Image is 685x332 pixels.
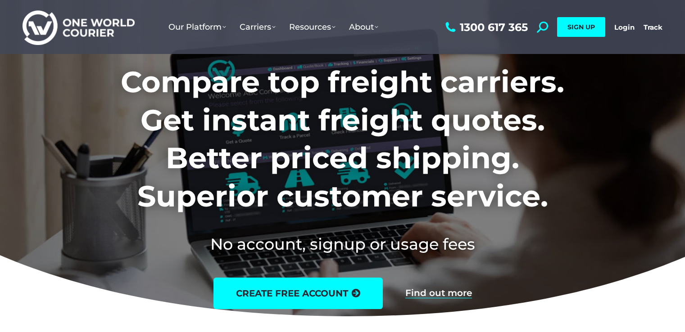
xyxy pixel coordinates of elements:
[557,17,605,37] a: SIGN UP
[23,9,135,45] img: One World Courier
[342,13,385,41] a: About
[405,288,472,298] a: Find out more
[349,22,378,32] span: About
[240,22,276,32] span: Carriers
[233,13,282,41] a: Carriers
[289,22,336,32] span: Resources
[61,63,624,215] h1: Compare top freight carriers. Get instant freight quotes. Better priced shipping. Superior custom...
[162,13,233,41] a: Our Platform
[213,278,383,309] a: create free account
[61,233,624,255] h2: No account, signup or usage fees
[567,23,595,31] span: SIGN UP
[282,13,342,41] a: Resources
[614,23,635,31] a: Login
[644,23,662,31] a: Track
[168,22,226,32] span: Our Platform
[443,22,528,33] a: 1300 617 365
